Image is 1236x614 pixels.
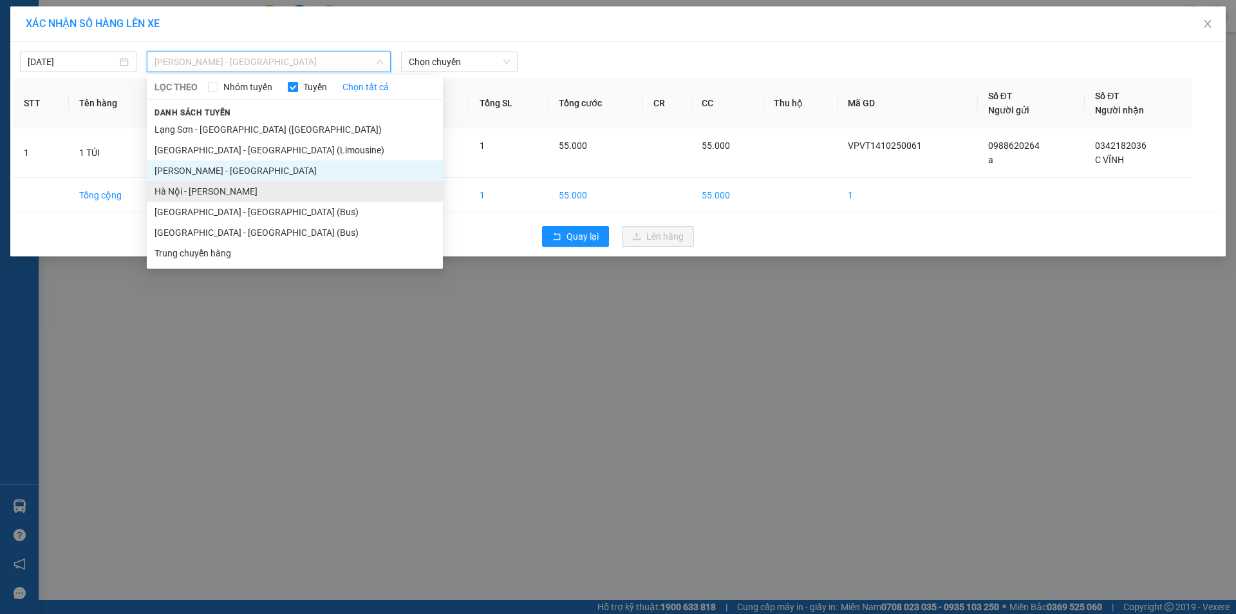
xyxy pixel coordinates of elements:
span: VPVT1410250061 [848,140,922,151]
li: Hà Nội - [PERSON_NAME] [147,181,443,202]
td: 55.000 [548,178,643,213]
td: 1 [838,178,978,213]
span: 0342182036 [1095,140,1147,151]
td: 1 [14,128,69,178]
span: Cao Bằng - Hà Nội [154,52,383,72]
span: Số ĐT [1095,91,1119,101]
span: Tuyến [298,80,332,94]
span: rollback [552,232,561,242]
span: Danh sách tuyến [147,107,239,119]
span: down [376,58,384,66]
th: Thu hộ [763,79,837,128]
span: LỌC THEO [154,80,198,94]
span: close [1203,19,1213,29]
td: 1 [469,178,548,213]
th: CR [643,79,691,128]
span: a [988,155,993,165]
li: [GEOGRAPHIC_DATA] - [GEOGRAPHIC_DATA] (Bus) [147,202,443,222]
th: CC [691,79,764,128]
span: Chọn chuyến [409,52,510,72]
span: Quay lại [566,229,599,244]
span: Người nhận [1095,105,1144,115]
td: Tổng cộng [69,178,162,213]
a: Chọn tất cả [342,80,389,94]
span: Nhóm tuyến [218,80,277,94]
li: [PERSON_NAME] - [GEOGRAPHIC_DATA] [147,160,443,181]
span: Người gửi [988,105,1029,115]
th: STT [14,79,69,128]
span: Số ĐT [988,91,1013,101]
li: Lạng Sơn - [GEOGRAPHIC_DATA] ([GEOGRAPHIC_DATA]) [147,119,443,140]
input: 14/10/2025 [28,55,117,69]
button: rollbackQuay lại [542,226,609,247]
span: 55.000 [702,140,730,151]
th: Tổng cước [548,79,643,128]
span: 1 [480,140,485,151]
th: Tổng SL [469,79,548,128]
li: [GEOGRAPHIC_DATA] - [GEOGRAPHIC_DATA] (Limousine) [147,140,443,160]
li: [GEOGRAPHIC_DATA] - [GEOGRAPHIC_DATA] (Bus) [147,222,443,243]
span: XÁC NHẬN SỐ HÀNG LÊN XE [26,17,160,30]
th: Mã GD [838,79,978,128]
span: C VĨNH [1095,155,1124,165]
span: 55.000 [559,140,587,151]
td: 55.000 [691,178,764,213]
th: Tên hàng [69,79,162,128]
button: Close [1190,6,1226,43]
td: 1 TÚI [69,128,162,178]
button: uploadLên hàng [622,226,694,247]
span: 0988620264 [988,140,1040,151]
li: Trung chuyển hàng [147,243,443,264]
